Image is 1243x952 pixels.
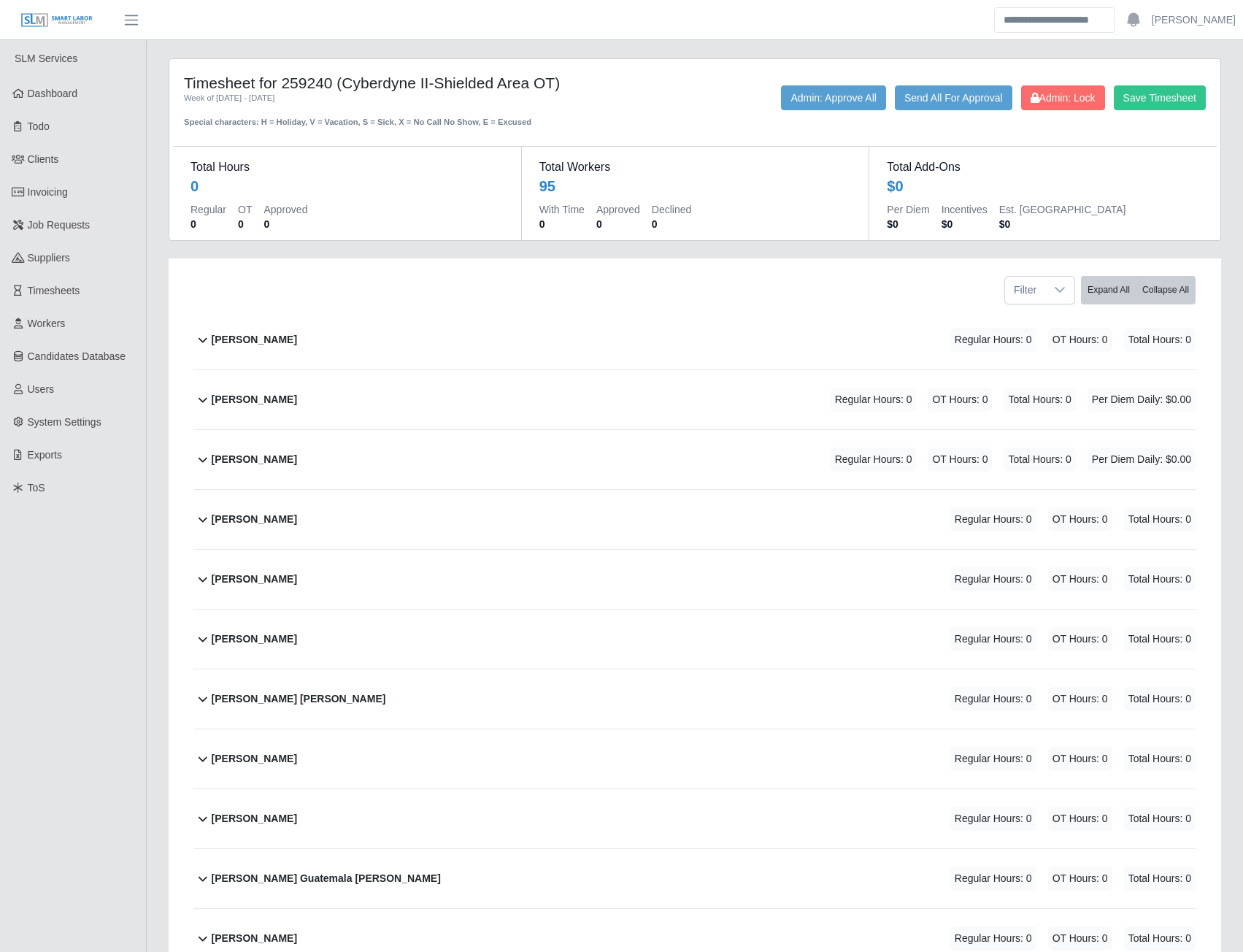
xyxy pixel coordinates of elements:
div: Special characters: H = Holiday, V = Vacation, S = Sick, X = No Call No Show, E = Excused [184,104,597,128]
span: Todo [28,120,50,132]
span: Per Diem Daily: $0.00 [1088,388,1196,412]
button: Admin: Approve All [781,85,886,110]
div: 0 [191,176,199,196]
button: Send All For Approval [895,85,1012,110]
span: Total Hours: 0 [1004,448,1075,472]
span: OT Hours: 0 [1048,867,1112,891]
button: [PERSON_NAME] Regular Hours: 0 OT Hours: 0 Total Hours: 0 [194,610,1196,669]
span: Regular Hours: 0 [950,747,1036,771]
span: Dashboard [28,88,78,99]
span: Regular Hours: 0 [950,567,1036,591]
span: Regular Hours: 0 [950,926,1036,951]
b: [PERSON_NAME] [212,572,297,587]
dd: 0 [652,217,691,231]
span: Regular Hours: 0 [831,448,917,472]
input: Search [994,7,1115,33]
span: Total Hours: 0 [1124,627,1196,651]
span: Regular Hours: 0 [950,867,1036,891]
span: Filter [1005,277,1045,304]
button: [PERSON_NAME] Regular Hours: 0 OT Hours: 0 Total Hours: 0 [194,550,1196,609]
button: Save Timesheet [1114,85,1206,110]
dt: Declined [652,202,691,217]
dt: Regular [191,202,226,217]
span: ToS [28,482,45,494]
span: OT Hours: 0 [1048,507,1112,531]
button: [PERSON_NAME] Regular Hours: 0 OT Hours: 0 Total Hours: 0 Per Diem Daily: $0.00 [194,430,1196,489]
span: OT Hours: 0 [1048,747,1112,771]
span: Workers [28,318,66,329]
a: [PERSON_NAME] [1152,12,1236,28]
span: Suppliers [28,252,70,264]
button: [PERSON_NAME] Guatemala [PERSON_NAME] Regular Hours: 0 OT Hours: 0 Total Hours: 0 [194,849,1196,908]
span: OT Hours: 0 [1048,807,1112,831]
span: Admin: Lock [1031,92,1096,104]
h4: Timesheet for 259240 (Cyberdyne II-Shielded Area OT) [184,74,597,92]
span: OT Hours: 0 [928,388,992,412]
span: Total Hours: 0 [1124,867,1196,891]
dd: 0 [596,217,640,231]
button: [PERSON_NAME] Regular Hours: 0 OT Hours: 0 Total Hours: 0 [194,310,1196,369]
dt: Total Add-Ons [887,158,1199,176]
span: SLM Services [15,53,77,64]
span: OT Hours: 0 [928,448,992,472]
span: Regular Hours: 0 [950,807,1036,831]
dt: With Time [539,202,585,217]
dt: Incentives [942,202,988,217]
dt: OT [238,202,252,217]
b: [PERSON_NAME] [212,452,297,467]
span: System Settings [28,416,101,428]
span: Regular Hours: 0 [950,328,1036,352]
span: OT Hours: 0 [1048,687,1112,711]
div: bulk actions [1081,276,1196,304]
b: [PERSON_NAME] Guatemala [PERSON_NAME] [212,871,441,886]
span: Regular Hours: 0 [950,687,1036,711]
b: [PERSON_NAME] [212,392,297,407]
dt: Approved [596,202,640,217]
span: Total Hours: 0 [1004,388,1075,412]
span: Per Diem Daily: $0.00 [1088,448,1196,472]
span: Job Requests [28,219,91,231]
span: Regular Hours: 0 [831,388,917,412]
dd: 0 [539,217,585,231]
img: SLM Logo [20,12,93,28]
div: Week of [DATE] - [DATE] [184,92,597,104]
dt: Total Hours [191,158,504,176]
span: Candidates Database [28,350,126,362]
dd: $0 [942,217,988,231]
b: [PERSON_NAME] [212,931,297,946]
dd: $0 [999,217,1126,231]
button: Collapse All [1136,276,1196,304]
span: Users [28,383,55,395]
b: [PERSON_NAME] [212,332,297,348]
span: Total Hours: 0 [1124,747,1196,771]
span: Total Hours: 0 [1124,567,1196,591]
span: Invoicing [28,186,68,198]
b: [PERSON_NAME] [212,751,297,767]
span: OT Hours: 0 [1048,926,1112,951]
button: [PERSON_NAME] [PERSON_NAME] Regular Hours: 0 OT Hours: 0 Total Hours: 0 [194,669,1196,729]
b: [PERSON_NAME] [212,811,297,826]
b: [PERSON_NAME] [PERSON_NAME] [212,691,386,707]
span: Exports [28,449,62,461]
b: [PERSON_NAME] [212,512,297,527]
button: [PERSON_NAME] Regular Hours: 0 OT Hours: 0 Total Hours: 0 [194,789,1196,848]
span: Total Hours: 0 [1124,926,1196,951]
dt: Total Workers [539,158,852,176]
dt: Per Diem [887,202,929,217]
span: Total Hours: 0 [1124,507,1196,531]
dt: Est. [GEOGRAPHIC_DATA] [999,202,1126,217]
dd: 0 [238,217,252,231]
button: [PERSON_NAME] Regular Hours: 0 OT Hours: 0 Total Hours: 0 [194,729,1196,788]
span: OT Hours: 0 [1048,328,1112,352]
button: [PERSON_NAME] Regular Hours: 0 OT Hours: 0 Total Hours: 0 Per Diem Daily: $0.00 [194,370,1196,429]
b: [PERSON_NAME] [212,632,297,647]
button: Expand All [1081,276,1136,304]
span: Total Hours: 0 [1124,807,1196,831]
dd: 0 [263,217,307,231]
button: [PERSON_NAME] Regular Hours: 0 OT Hours: 0 Total Hours: 0 [194,490,1196,549]
span: Clients [28,153,59,165]
span: OT Hours: 0 [1048,567,1112,591]
div: $0 [887,176,903,196]
span: OT Hours: 0 [1048,627,1112,651]
dt: Approved [263,202,307,217]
